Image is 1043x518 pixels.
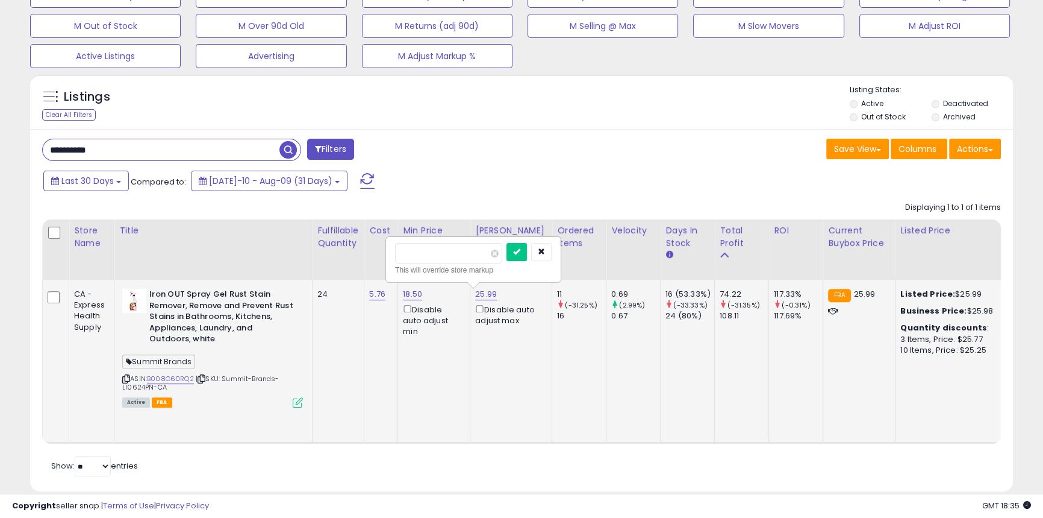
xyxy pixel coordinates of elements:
[720,224,764,250] div: Total Profit
[900,322,987,333] b: Quantity discounts
[900,345,1000,356] div: 10 Items, Price: $25.25
[774,224,818,237] div: ROI
[147,374,194,384] a: B008G60RQ2
[362,44,512,68] button: M Adjust Markup %
[152,397,172,408] span: FBA
[403,303,461,337] div: Disable auto adjust min
[854,288,876,300] span: 25.99
[774,311,823,321] div: 117.69%
[196,14,346,38] button: M Over 90d Old
[611,224,655,237] div: Velocity
[943,112,976,122] label: Archived
[720,289,768,300] div: 74.22
[475,224,547,237] div: [PERSON_NAME]
[850,84,1013,96] p: Listing States:
[861,98,883,109] label: Active
[122,289,146,313] img: 31RAE5LFUIL._SL40_.jpg
[369,288,385,300] a: 5.76
[475,303,543,326] div: Disable auto adjust max
[891,139,947,159] button: Columns
[528,14,678,38] button: M Selling @ Max
[665,311,714,321] div: 24 (80%)
[43,171,129,191] button: Last 30 Days
[898,143,936,155] span: Columns
[727,300,759,310] small: (-31.35%)
[693,14,844,38] button: M Slow Movers
[665,224,709,250] div: Days In Stock
[317,289,355,300] div: 24
[619,300,645,310] small: (2.99%)
[905,202,1001,213] div: Displaying 1 to 1 of 1 items
[61,175,114,187] span: Last 30 Days
[900,288,955,300] b: Listed Price:
[611,289,660,300] div: 0.69
[611,311,660,321] div: 0.67
[122,374,279,392] span: | SKU: Summit-Brands-LI0624PN-CA
[30,44,181,68] button: Active Listings
[12,501,209,512] div: seller snap | |
[30,14,181,38] button: M Out of Stock
[828,289,850,302] small: FBA
[720,311,768,321] div: 108.11
[949,139,1001,159] button: Actions
[826,139,889,159] button: Save View
[74,224,109,250] div: Store Name
[665,250,673,261] small: Days In Stock.
[64,89,110,106] h5: Listings
[859,14,1010,38] button: M Adjust ROI
[191,171,347,191] button: [DATE]-10 - Aug-09 (31 Days)
[196,44,346,68] button: Advertising
[51,460,138,472] span: Show: entries
[565,300,597,310] small: (-31.25%)
[982,500,1031,511] span: 2025-09-9 18:35 GMT
[900,323,1000,333] div: :
[900,289,1000,300] div: $25.99
[369,224,393,237] div: Cost
[317,224,359,250] div: Fulfillable Quantity
[665,289,714,300] div: 16 (53.33%)
[209,175,332,187] span: [DATE]-10 - Aug-09 (31 Days)
[119,224,307,237] div: Title
[156,500,209,511] a: Privacy Policy
[131,176,186,188] span: Compared to:
[103,500,154,511] a: Terms of Use
[828,224,890,250] div: Current Buybox Price
[403,224,465,237] div: Min Price
[475,288,497,300] a: 25.99
[900,305,967,317] b: Business Price:
[307,139,354,160] button: Filters
[557,289,606,300] div: 11
[943,98,988,109] label: Deactivated
[74,289,105,333] div: CA - Express Health Supply
[557,311,606,321] div: 16
[900,334,1000,345] div: 3 Items, Price: $25.77
[362,14,512,38] button: M Returns (adj 90d)
[403,288,422,300] a: 18.50
[861,112,905,122] label: Out of Stock
[122,397,150,408] span: All listings currently available for purchase on Amazon
[122,355,195,368] span: Summit Brands
[774,289,823,300] div: 117.33%
[900,306,1000,317] div: $25.98
[42,109,96,121] div: Clear All Filters
[149,289,296,348] b: Iron OUT Spray Gel Rust Stain Remover, Remove and Prevent Rust Stains in Bathrooms, Kitchens, App...
[12,500,56,511] strong: Copyright
[122,289,303,406] div: ASIN:
[782,300,810,310] small: (-0.31%)
[673,300,707,310] small: (-33.33%)
[395,264,552,276] div: This will override store markup
[557,224,601,250] div: Ordered Items
[900,224,1004,237] div: Listed Price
